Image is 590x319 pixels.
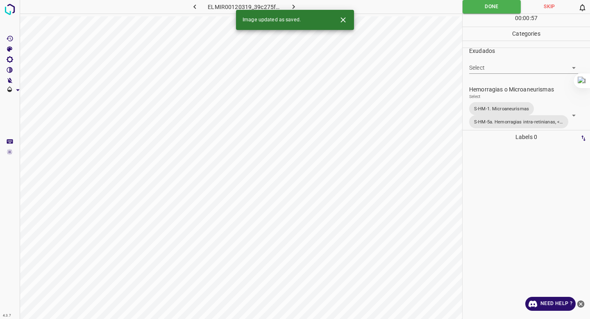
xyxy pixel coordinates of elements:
[243,16,301,24] span: Image updated as saved.
[208,2,280,14] h6: ELMIR00120319_39c275f04.jpg
[469,85,590,94] p: Hemorragias o Microaneurismas
[469,105,534,113] span: S-HM-1. Microaneurismas
[469,118,568,126] span: S-HM-5a. Hemorragias intra-retinianas, <20
[515,14,522,23] p: 00
[465,130,588,144] p: Labels 0
[469,47,590,55] p: Exudados
[1,312,13,319] div: 4.3.7
[469,100,578,130] div: False
[523,14,529,23] p: 00
[576,297,586,311] button: close-help
[469,93,481,99] label: Select
[531,14,538,23] p: 57
[469,62,578,74] div: False
[336,12,351,27] button: Close
[525,297,576,311] a: Need Help ?
[463,27,590,41] p: Categories
[2,2,17,17] img: logo
[515,14,538,27] div: : :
